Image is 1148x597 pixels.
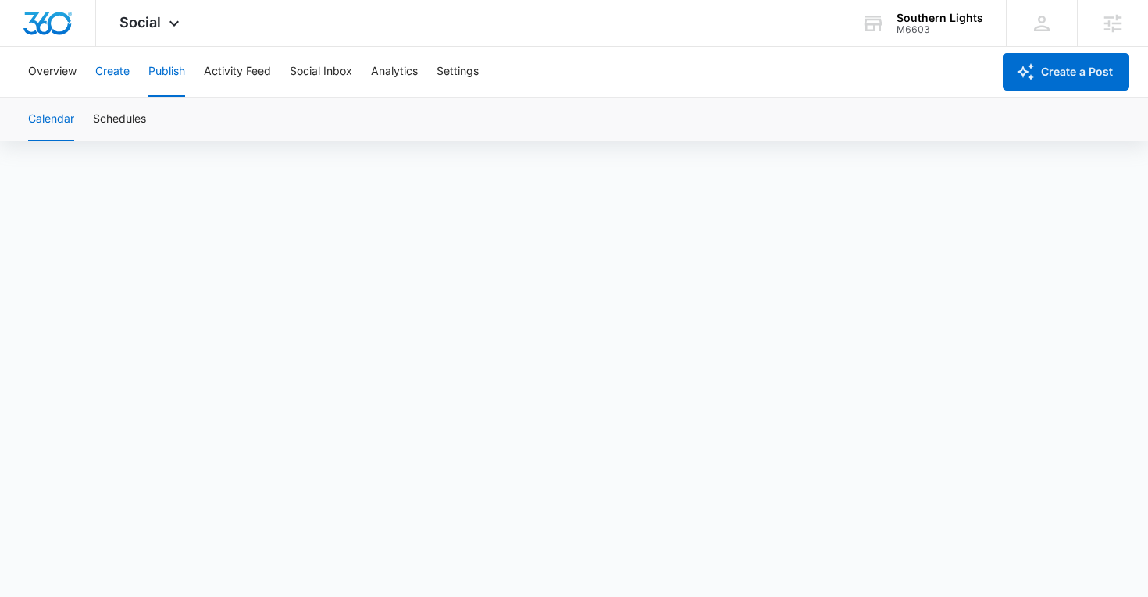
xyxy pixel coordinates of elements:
[148,47,185,97] button: Publish
[204,47,271,97] button: Activity Feed
[93,98,146,141] button: Schedules
[95,47,130,97] button: Create
[28,98,74,141] button: Calendar
[897,24,983,35] div: account id
[1003,53,1129,91] button: Create a Post
[437,47,479,97] button: Settings
[371,47,418,97] button: Analytics
[119,14,161,30] span: Social
[290,47,352,97] button: Social Inbox
[28,47,77,97] button: Overview
[897,12,983,24] div: account name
